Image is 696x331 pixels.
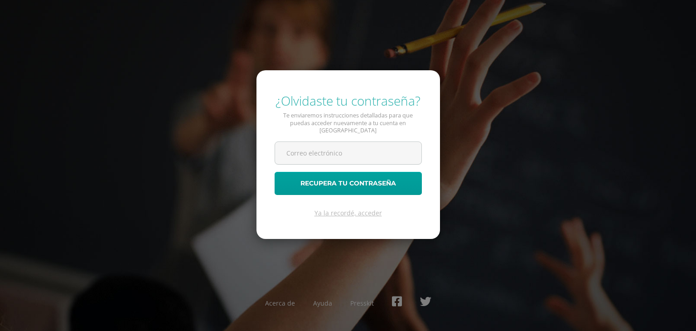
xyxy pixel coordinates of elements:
div: ¿Olvidaste tu contraseña? [275,92,422,109]
a: Ayuda [313,299,332,307]
a: Ya la recordé, acceder [314,209,382,217]
p: Te enviaremos instrucciones detalladas para que puedas acceder nuevamente a tu cuenta en [GEOGRAP... [275,112,422,134]
input: Correo electrónico [275,142,421,164]
button: Recupera tu contraseña [275,172,422,195]
a: Presskit [350,299,374,307]
a: Acerca de [265,299,295,307]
